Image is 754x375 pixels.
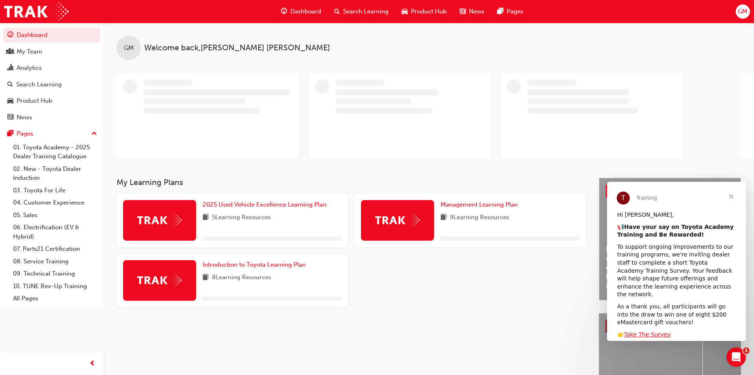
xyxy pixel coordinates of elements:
span: Dashboard [290,7,321,16]
span: 5 Learning Resources [212,213,271,223]
a: My Team [3,44,100,59]
a: Dashboard [3,28,100,43]
a: Introduction to Toyota Learning Plan [203,260,309,269]
span: Help Shape the Future of Toyota Academy Training and Win an eMastercard! [606,245,734,272]
img: Trak [4,2,69,21]
a: 10. TUNE Rev-Up Training [10,280,100,293]
span: 2025 Used Vehicle Excellence Learning Plan [203,201,326,208]
span: people-icon [7,48,13,56]
span: book-icon [203,273,209,283]
span: up-icon [91,129,97,139]
span: pages-icon [497,6,503,17]
span: Revolutionise the way you access and manage your learning resources. [606,272,734,290]
button: Pages [3,126,100,141]
span: book-icon [441,213,447,223]
span: guage-icon [281,6,287,17]
div: Analytics [17,63,42,73]
img: Trak [137,214,182,226]
a: search-iconSearch Learning [328,3,395,20]
span: Welcome back , [PERSON_NAME] [PERSON_NAME] [144,43,330,53]
a: 09. Technical Training [10,267,100,280]
a: All Pages [10,292,100,305]
a: Analytics [3,60,100,75]
a: 06. Electrification (EV & Hybrid) [10,221,100,243]
button: GM [736,4,750,19]
a: 07. Parts21 Certification [10,243,100,255]
a: Search Learning [3,77,100,92]
span: car-icon [402,6,408,17]
div: My Team [17,47,42,56]
a: 05. Sales [10,209,100,222]
span: Pages [507,7,523,16]
span: prev-icon [89,359,95,369]
span: Introduction to Toyota Learning Plan [203,261,306,268]
span: 9 Learning Resources [450,213,509,223]
img: Trak [137,274,182,287]
a: Management Learning Plan [441,200,521,209]
a: 2025 Used Vehicle Excellence Learning Plan [203,200,330,209]
a: Latest NewsShow all [606,185,734,198]
a: pages-iconPages [491,3,530,20]
a: 08. Service Training [10,255,100,268]
a: Latest NewsShow allHelp Shape the Future of Toyota Academy Training and Win an eMastercard!Revolu... [599,178,741,300]
a: news-iconNews [453,3,491,20]
a: Product Hub [3,93,100,108]
span: GM [124,43,134,53]
span: news-icon [460,6,466,17]
iframe: Intercom live chat message [607,182,746,341]
span: 8 Learning Resources [212,273,271,283]
span: GM [738,7,748,16]
span: pages-icon [7,130,13,138]
iframe: Intercom live chat [726,347,746,367]
div: Pages [17,129,33,138]
span: News [469,7,484,16]
span: Search Learning [343,7,389,16]
span: Management Learning Plan [441,201,518,208]
img: Trak [375,214,420,226]
div: Search Learning [16,80,62,89]
div: News [17,113,32,122]
span: search-icon [7,81,13,88]
span: book-icon [203,213,209,223]
div: Product Hub [17,96,52,106]
h3: My Learning Plans [117,178,586,187]
a: 03. Toyota For Life [10,184,100,197]
a: guage-iconDashboard [274,3,328,20]
a: News [3,110,100,125]
a: 01. Toyota Academy - 2025 Dealer Training Catalogue [10,141,100,163]
span: Product Hub [411,7,447,16]
a: 02. New - Toyota Dealer Induction [10,163,100,184]
a: 04. Customer Experience [10,196,100,209]
span: car-icon [7,97,13,105]
span: chart-icon [7,65,13,72]
a: car-iconProduct Hub [395,3,453,20]
a: Product HubShow all [605,320,735,333]
span: guage-icon [7,32,13,39]
span: 1 [743,347,750,354]
span: news-icon [7,114,13,121]
button: DashboardMy TeamAnalyticsSearch LearningProduct HubNews [3,26,100,126]
span: search-icon [334,6,340,17]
